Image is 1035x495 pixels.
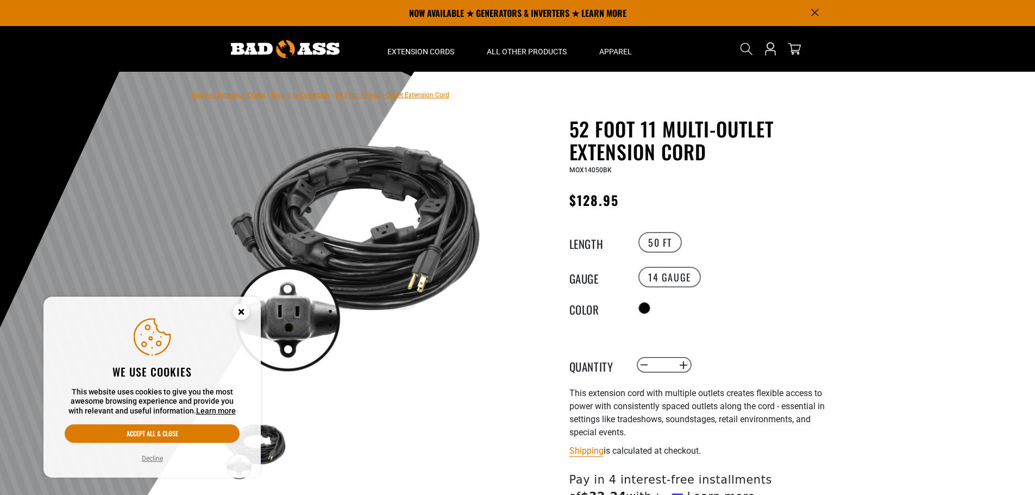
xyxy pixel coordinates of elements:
[638,267,701,287] label: 14 Gauge
[569,235,624,249] legend: Length
[371,26,471,72] summary: Extension Cords
[139,453,166,464] button: Decline
[569,301,624,315] legend: Color
[196,406,236,415] a: Learn more
[599,47,632,57] span: Apparel
[336,91,449,99] span: 52 Foot 11 Multi-Outlet Extension Cord
[638,232,682,253] label: 50 FT
[192,91,265,99] a: Bad Ass Extension Cords
[224,120,486,381] img: black
[192,88,449,101] nav: breadcrumbs
[569,358,624,372] label: Quantity
[569,190,619,210] span: $128.95
[331,91,334,99] span: ›
[569,388,825,437] span: This extension cord with multiple outlets creates flexible access to power with consistently spac...
[738,40,755,58] summary: Search
[65,365,240,379] h2: We use cookies
[65,424,240,443] button: Accept all & close
[43,297,261,478] aside: Cookie Consent
[471,26,583,72] summary: All Other Products
[272,91,329,99] a: Return to Collection
[569,117,836,163] h1: 52 Foot 11 Multi-Outlet Extension Cord
[583,26,648,72] summary: Apparel
[487,47,567,57] span: All Other Products
[387,47,454,57] span: Extension Cords
[569,443,836,458] div: is calculated at checkout.
[569,270,624,284] legend: Gauge
[267,91,269,99] span: ›
[65,387,240,416] p: This website uses cookies to give you the most awesome browsing experience and provide you with r...
[569,446,604,456] a: Shipping
[231,40,340,58] img: Bad Ass Extension Cords
[569,166,612,174] span: MOX14050BK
